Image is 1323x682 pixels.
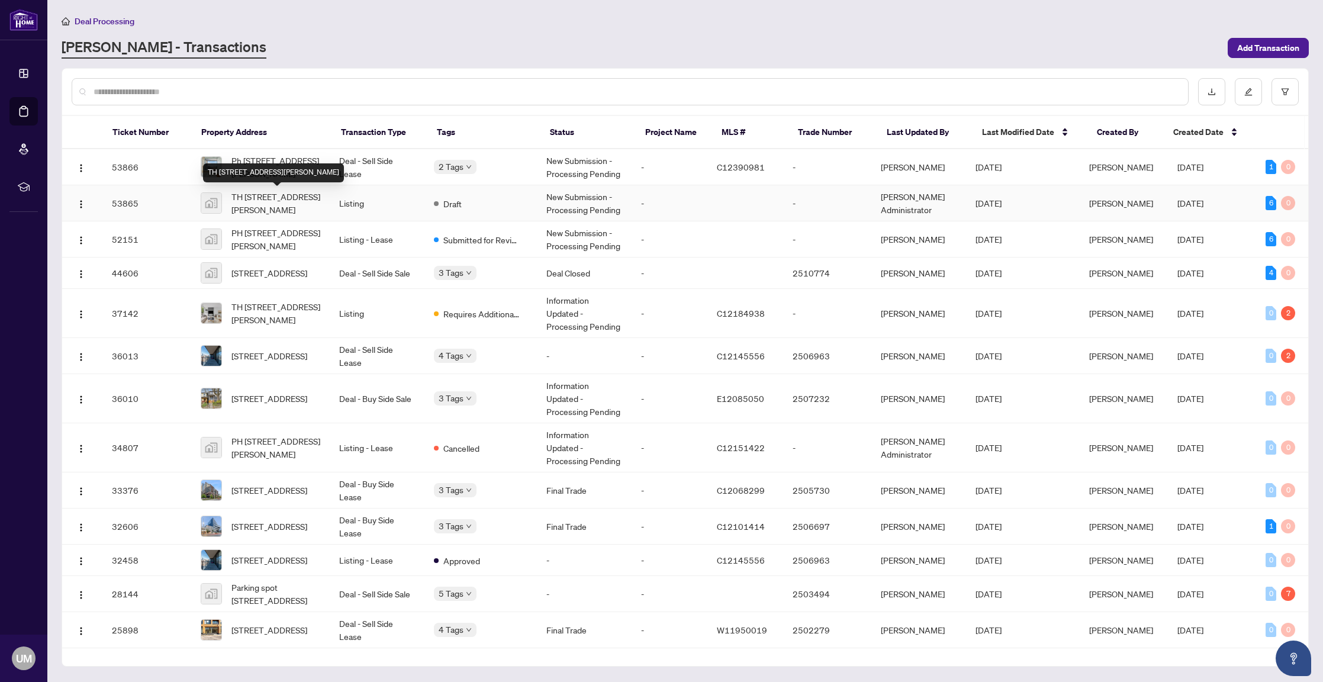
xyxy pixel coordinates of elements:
span: down [466,353,472,359]
span: [DATE] [976,555,1002,565]
span: [STREET_ADDRESS] [231,623,307,636]
span: down [466,395,472,401]
img: thumbnail-img [201,620,221,640]
img: Logo [76,200,86,209]
div: 7 [1281,587,1295,601]
span: 4 Tags [439,623,463,636]
td: 28144 [102,576,191,612]
span: [PERSON_NAME] [1089,234,1153,245]
span: [STREET_ADDRESS] [231,554,307,567]
span: [DATE] [1177,442,1203,453]
td: [PERSON_NAME] [871,258,966,289]
td: Deal - Sell Side Lease [330,612,424,648]
span: [DATE] [1177,393,1203,404]
td: Deal - Buy Side Lease [330,472,424,509]
span: [DATE] [976,485,1002,496]
td: - [537,576,632,612]
td: Listing - Lease [330,221,424,258]
span: 3 Tags [439,519,463,533]
th: Trade Number [788,116,877,149]
div: 0 [1266,587,1276,601]
button: Logo [72,438,91,457]
span: down [466,591,472,597]
span: [DATE] [976,350,1002,361]
span: [DATE] [1177,162,1203,172]
span: 5 Tags [439,587,463,600]
td: [PERSON_NAME] Administrator [871,423,966,472]
span: Deal Processing [75,16,134,27]
td: 25898 [102,612,191,648]
span: PH [STREET_ADDRESS][PERSON_NAME] [231,226,321,252]
td: 2503494 [783,576,871,612]
span: down [466,487,472,493]
button: Logo [72,263,91,282]
td: 32458 [102,545,191,576]
img: thumbnail-img [201,584,221,604]
td: 44606 [102,258,191,289]
td: [PERSON_NAME] Administrator [871,185,966,221]
td: 34807 [102,423,191,472]
span: [DATE] [1177,625,1203,635]
button: Logo [72,584,91,603]
td: [PERSON_NAME] [871,545,966,576]
img: thumbnail-img [201,193,221,213]
span: Approved [443,554,480,567]
span: E12085050 [717,393,764,404]
span: C12184938 [717,308,765,319]
td: - [632,221,707,258]
td: Final Trade [537,472,632,509]
button: Logo [72,620,91,639]
span: [DATE] [1177,308,1203,319]
span: 3 Tags [439,391,463,405]
span: Last Modified Date [982,126,1054,139]
span: [DATE] [1177,350,1203,361]
span: [DATE] [976,625,1002,635]
th: Last Modified Date [973,116,1087,149]
th: Project Name [636,116,712,149]
td: [PERSON_NAME] [871,612,966,648]
span: C12101414 [717,521,765,532]
span: [PERSON_NAME] [1089,393,1153,404]
td: [PERSON_NAME] [871,576,966,612]
div: 0 [1266,623,1276,637]
div: 0 [1281,160,1295,174]
div: 0 [1281,623,1295,637]
span: down [466,270,472,276]
div: 0 [1281,266,1295,280]
td: 2510774 [783,258,871,289]
span: [STREET_ADDRESS] [231,266,307,279]
span: PH [STREET_ADDRESS][PERSON_NAME] [231,435,321,461]
span: down [466,523,472,529]
div: 0 [1281,553,1295,567]
td: Deal - Buy Side Lease [330,509,424,545]
span: [DATE] [976,308,1002,319]
span: Cancelled [443,442,479,455]
img: thumbnail-img [201,157,221,177]
img: Logo [76,487,86,496]
span: [DATE] [1177,234,1203,245]
span: home [62,17,70,25]
td: Final Trade [537,509,632,545]
span: [PERSON_NAME] [1089,625,1153,635]
td: Deal - Sell Side Sale [330,576,424,612]
img: Logo [76,395,86,404]
span: Created Date [1173,126,1224,139]
span: [DATE] [976,588,1002,599]
td: - [632,289,707,338]
img: thumbnail-img [201,516,221,536]
button: edit [1235,78,1262,105]
td: - [632,612,707,648]
td: 32606 [102,509,191,545]
button: Logo [72,346,91,365]
button: Logo [72,304,91,323]
div: 0 [1266,440,1276,455]
td: - [783,149,871,185]
button: Open asap [1276,641,1311,676]
span: C12145556 [717,555,765,565]
span: [STREET_ADDRESS] [231,349,307,362]
span: UM [16,650,32,667]
span: [PERSON_NAME] [1089,350,1153,361]
span: 3 Tags [439,266,463,279]
td: - [783,423,871,472]
div: 1 [1266,160,1276,174]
